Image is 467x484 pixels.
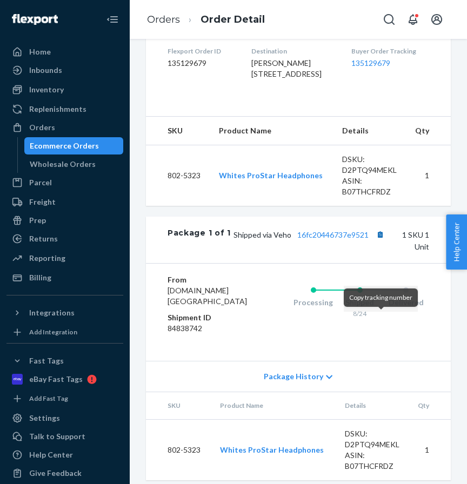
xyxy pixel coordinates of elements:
div: 8/24 [337,309,383,318]
a: Orders [6,119,123,136]
span: [PERSON_NAME] [STREET_ADDRESS] [251,58,322,78]
th: Product Name [210,117,333,145]
div: ASIN: B07THCFRDZ [342,176,397,197]
a: Whites ProStar Headphones [220,445,324,454]
a: Ecommerce Orders [24,137,124,154]
div: Fast Tags [29,355,64,366]
td: 802-5323 [146,419,211,480]
a: Settings [6,409,123,427]
a: Orders [147,14,180,25]
div: Shipped [337,297,383,308]
a: Talk to Support [6,428,123,445]
div: Settings [29,413,60,423]
a: Home [6,43,123,60]
a: Help Center [6,446,123,463]
td: 1 [405,145,451,206]
a: 135129679 [351,58,390,68]
a: Whites ProStar Headphones [219,171,323,180]
div: Ecommerce Orders [30,140,99,151]
a: Prep [6,212,123,229]
a: Freight [6,193,123,211]
span: [DOMAIN_NAME] [GEOGRAPHIC_DATA] [168,286,247,306]
a: Inbounds [6,62,123,79]
div: Parcel [29,177,52,188]
div: Inbounds [29,65,62,76]
button: Fast Tags [6,352,123,369]
div: 1 SKU 1 Unit [231,227,429,252]
span: Shipped via Veho [234,230,387,239]
a: Add Integration [6,326,123,339]
div: Talk to Support [29,431,85,442]
img: Flexport logo [12,14,58,25]
th: Qty [408,392,451,419]
th: Details [336,392,408,419]
dt: Flexport Order ID [168,46,234,56]
th: SKU [146,117,210,145]
dd: 84838742 [168,323,247,334]
a: Returns [6,230,123,247]
div: Returns [29,233,58,244]
div: Add Integration [29,327,77,337]
button: Close Navigation [102,9,123,30]
dt: Shipment ID [168,312,247,323]
td: 802-5323 [146,145,210,206]
div: DSKU: D2PTQ94MEKL [345,428,399,450]
div: Reporting [29,253,65,264]
div: Billing [29,272,51,283]
a: Wholesale Orders [24,156,124,173]
div: Integrations [29,307,75,318]
button: Open Search Box [378,9,400,30]
th: SKU [146,392,211,419]
th: Details [333,117,405,145]
span: Package History [264,371,323,382]
a: Replenishments [6,100,123,118]
div: Prep [29,215,46,226]
th: Product Name [211,392,336,419]
a: Parcel [6,174,123,191]
div: eBay Fast Tags [29,374,83,385]
dt: Buyer Order Tracking [351,46,429,56]
td: 1 [408,419,451,480]
button: Help Center [446,214,467,270]
th: Qty [405,117,451,145]
div: Give Feedback [29,468,82,479]
div: Wholesale Orders [30,159,96,170]
button: Give Feedback [6,465,123,482]
div: Processing [290,297,337,308]
button: Copy tracking number [373,227,387,241]
dd: 135129679 [168,58,234,69]
dt: Destination [251,46,335,56]
a: Order Detail [201,14,265,25]
div: Freight [29,197,56,207]
span: Copy tracking number [349,293,412,301]
dt: From [168,274,247,285]
div: Home [29,46,51,57]
div: ASIN: B07THCFRDZ [345,450,399,472]
a: eBay Fast Tags [6,371,123,388]
a: Inventory [6,81,123,98]
button: Open notifications [402,9,424,30]
div: Add Fast Tag [29,394,68,403]
button: Open account menu [426,9,448,30]
a: 16fc20446737e9521 [297,230,369,239]
a: Add Fast Tag [6,392,123,405]
div: Help Center [29,449,73,460]
button: Integrations [6,304,123,321]
div: Replenishments [29,104,86,115]
div: DSKU: D2PTQ94MEKL [342,154,397,176]
div: Package 1 of 1 [168,227,231,252]
div: Inventory [29,84,64,95]
ol: breadcrumbs [138,4,273,36]
a: Billing [6,269,123,286]
div: Orders [29,122,55,133]
a: Reporting [6,250,123,267]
